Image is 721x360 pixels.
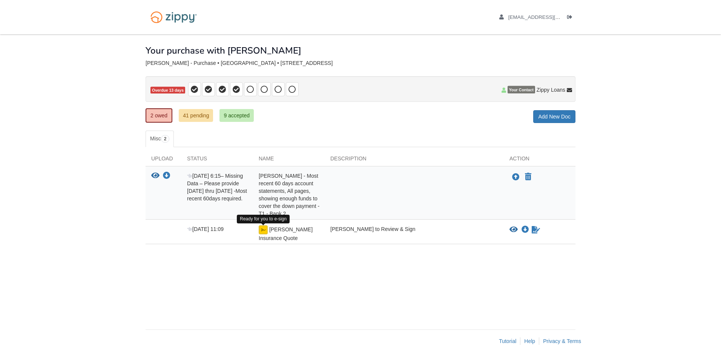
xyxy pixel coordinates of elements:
a: Help [524,338,535,344]
div: Ready for you to e-sign [237,215,290,223]
span: [DATE] 6:15 [187,173,221,179]
a: Log out [567,14,575,22]
span: 2 [161,135,170,143]
span: [DATE] 11:09 [187,226,224,232]
div: Upload [146,155,181,166]
span: [PERSON_NAME] Insurance Quote [259,226,313,241]
div: Name [253,155,325,166]
a: Sign Form [531,225,541,234]
img: Logo [146,8,202,27]
a: Download Sanchez Insurance Quote [522,227,529,233]
button: View Sanchez Insurance Quote [509,226,518,234]
div: Status [181,155,253,166]
div: Description [325,155,504,166]
button: Upload Jesica Sanchez - Most recent 60 days account statements, All pages, showing enough funds t... [511,172,520,182]
span: Zippy Loans [537,86,565,94]
img: Ready for you to esign [259,225,268,234]
span: Overdue 13 days [150,87,185,94]
a: 2 owed [146,108,172,123]
a: Privacy & Terms [543,338,581,344]
a: Add New Doc [533,110,575,123]
a: Download Jesica Sanchez - Most recent 60 days account statements, All pages, showing enough funds... [163,173,170,179]
button: View Jesica Sanchez - Most recent 60 days account statements, All pages, showing enough funds to ... [151,172,160,180]
span: jessicasanchez1828@gmail.com [508,14,595,20]
a: 9 accepted [219,109,254,122]
span: [PERSON_NAME] - Most recent 60 days account statements, All pages, showing enough funds to cover ... [259,173,319,217]
div: [PERSON_NAME] - Purchase • [GEOGRAPHIC_DATA] • [STREET_ADDRESS] [146,60,575,66]
div: – Missing Data – Please provide [DATE] thru [DATE] -Most recent 60days required. [181,172,253,217]
div: [PERSON_NAME] to Review & Sign [325,225,504,242]
button: Declare Jesica Sanchez - Most recent 60 days account statements, All pages, showing enough funds ... [524,172,532,182]
a: 41 pending [179,109,213,122]
h1: Your purchase with [PERSON_NAME] [146,46,301,55]
a: Tutorial [499,338,516,344]
a: Misc [146,131,174,147]
a: edit profile [499,14,595,22]
div: Action [504,155,575,166]
span: Your Contact [508,86,535,94]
